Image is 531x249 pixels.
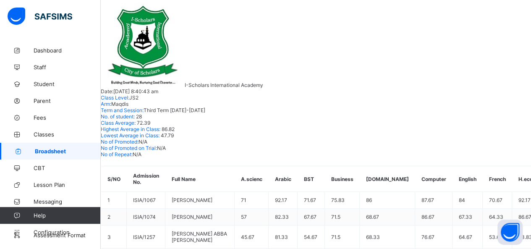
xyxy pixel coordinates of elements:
td: 45.67 [235,225,269,249]
span: Class Average: [101,120,136,126]
span: N/A [157,145,166,151]
th: Computer [415,166,453,192]
td: 54.67 [298,225,325,249]
td: 67.67 [298,209,325,225]
th: English [453,166,483,192]
td: 70.67 [483,192,512,209]
span: 47.79 [160,132,174,139]
td: ISIA/1257 [127,225,165,249]
td: 1 [101,192,127,209]
span: I-Scholars International Academy [185,82,263,88]
span: Maqdis [111,101,128,107]
span: Broadsheet [35,148,101,155]
td: 53.67 [483,225,512,249]
td: 71.5 [325,225,360,249]
td: 2 [101,209,127,225]
td: 71.67 [298,192,325,209]
span: CBT [34,165,101,171]
span: Arm: [101,101,111,107]
span: No. of student: [101,113,135,120]
span: Help [34,212,100,219]
td: 57 [235,209,269,225]
span: Third Term [DATE]-[DATE] [144,107,205,113]
td: 68.33 [360,225,415,249]
td: ISIA/1067 [127,192,165,209]
th: Business [325,166,360,192]
td: 76.67 [415,225,453,249]
span: 28 [135,113,142,120]
th: A.scienc [235,166,269,192]
th: Arabic [269,166,298,192]
span: 86.82 [160,126,175,132]
th: Full Name [165,166,235,192]
td: [PERSON_NAME] [165,209,235,225]
span: Date: [101,88,113,94]
span: Staff [34,64,101,71]
span: Term and Session: [101,107,144,113]
td: 67.33 [453,209,483,225]
td: 71.5 [325,209,360,225]
span: Student [34,81,101,87]
td: 68.67 [360,209,415,225]
span: Classes [34,131,101,138]
td: 92.17 [269,192,298,209]
td: 86 [360,192,415,209]
td: 64.67 [453,225,483,249]
span: No of Repeat: [101,151,133,157]
td: 84 [453,192,483,209]
td: 81.33 [269,225,298,249]
button: Open asap [497,220,523,245]
th: Admission No. [127,166,165,192]
th: French [483,166,512,192]
span: Highest Average in Class: [101,126,160,132]
img: ischolars.png [101,3,185,87]
span: No of Promoted: [101,139,139,145]
td: 3 [101,225,127,249]
span: Dashboard [34,47,101,54]
span: Lowest Average in Class: [101,132,160,139]
td: 86.67 [415,209,453,225]
span: 72.39 [136,120,150,126]
span: N/A [133,151,141,157]
td: [PERSON_NAME] ABBA [PERSON_NAME] [165,225,235,249]
span: Class Level: [101,94,129,101]
span: Lesson Plan [34,181,101,188]
td: 87.67 [415,192,453,209]
span: Parent [34,97,101,104]
span: N/A [139,139,147,145]
span: No of Promoted on Trial: [101,145,157,151]
th: BST [298,166,325,192]
span: [DATE] 8:40:43 am [113,88,158,94]
td: 82.33 [269,209,298,225]
td: ISIA/1074 [127,209,165,225]
th: [DOMAIN_NAME] [360,166,415,192]
td: 64.33 [483,209,512,225]
span: JS2 [129,94,139,101]
img: safsims [8,8,72,25]
span: Fees [34,114,101,121]
th: S/NO [101,166,127,192]
td: [PERSON_NAME] [165,192,235,209]
span: Messaging [34,198,101,205]
td: 71 [235,192,269,209]
td: 75.83 [325,192,360,209]
span: Configuration [34,229,100,236]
